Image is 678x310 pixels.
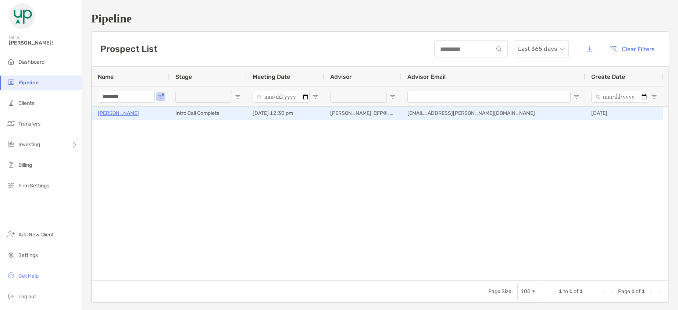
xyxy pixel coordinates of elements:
div: [DATE] [585,107,663,120]
span: Name [98,73,114,80]
img: dashboard icon [7,57,15,66]
input: Create Date Filter Input [591,91,648,103]
span: [PERSON_NAME]! [9,40,78,46]
img: Zoe Logo [9,3,35,29]
span: Dashboard [18,59,44,65]
span: 1 [569,288,572,295]
div: [PERSON_NAME], CFP®, CFA®, CDFA® [324,107,402,120]
span: 1 [579,288,583,295]
div: Next Page [648,289,654,295]
span: of [636,288,640,295]
div: Previous Page [609,289,615,295]
span: 1 [642,288,645,295]
img: add_new_client icon [7,230,15,239]
button: Open Filter Menu [158,94,164,100]
button: Clear Filters [604,41,660,57]
span: 1 [631,288,635,295]
span: to [563,288,568,295]
span: Log out [18,293,36,300]
span: Page [618,288,630,295]
span: Stage [175,73,192,80]
span: Pipeline [18,80,39,86]
span: Last 365 days [518,41,564,57]
div: Page Size: [488,288,513,295]
span: Create Date [591,73,625,80]
a: [PERSON_NAME] [98,109,139,118]
input: Name Filter Input [98,91,155,103]
h1: Pipeline [91,12,669,25]
span: of [574,288,578,295]
span: Investing [18,141,40,148]
img: settings icon [7,250,15,259]
input: Meeting Date Filter Input [253,91,310,103]
div: [DATE] 12:30 pm [247,107,324,120]
span: Advisor [330,73,352,80]
input: Advisor Email Filter Input [407,91,571,103]
img: get-help icon [7,271,15,280]
div: Last Page [657,289,663,295]
button: Open Filter Menu [390,94,396,100]
div: [EMAIL_ADDRESS][PERSON_NAME][DOMAIN_NAME] [402,107,585,120]
div: First Page [600,289,606,295]
div: 100 [521,288,531,295]
div: Page Size [517,283,541,300]
img: transfers icon [7,119,15,128]
img: logout icon [7,292,15,300]
span: Get Help [18,273,39,279]
img: pipeline icon [7,78,15,87]
button: Open Filter Menu [235,94,241,100]
span: Firm Settings [18,183,49,189]
span: Add New Client [18,232,54,238]
img: billing icon [7,160,15,169]
button: Open Filter Menu [651,94,657,100]
span: Transfers [18,121,40,127]
span: Billing [18,162,32,168]
button: Open Filter Menu [313,94,318,100]
img: firm-settings icon [7,181,15,190]
span: Clients [18,100,34,106]
span: Settings [18,252,38,258]
img: input icon [496,46,502,52]
h3: Prospect List [100,44,157,54]
span: 1 [559,288,562,295]
img: investing icon [7,140,15,148]
button: Open Filter Menu [574,94,579,100]
span: Meeting Date [253,73,290,80]
div: Intro Call Complete [169,107,247,120]
span: Advisor Email [407,73,446,80]
img: clients icon [7,98,15,107]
